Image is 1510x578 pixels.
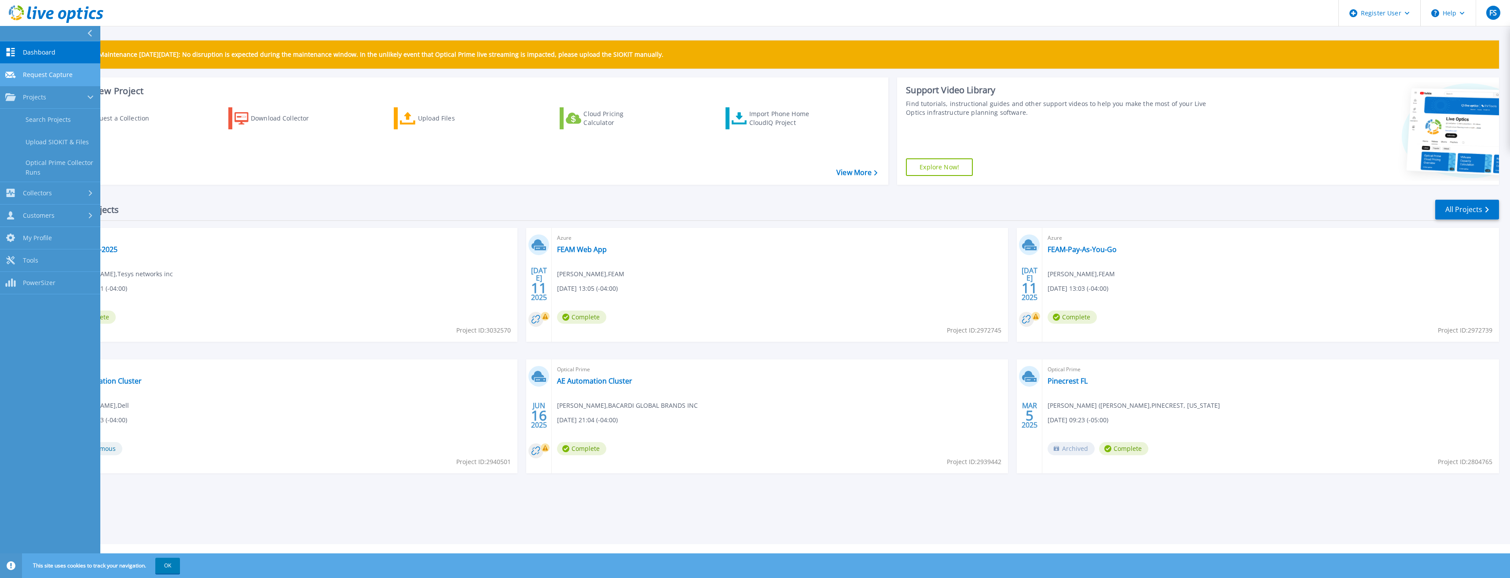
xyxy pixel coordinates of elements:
[557,245,607,254] a: FEAM Web App
[24,558,180,574] span: This site uses cookies to track your navigation.
[557,401,698,410] span: [PERSON_NAME] , BACARDI GLOBAL BRANDS INC
[23,93,46,101] span: Projects
[1438,457,1492,467] span: Project ID: 2804765
[1026,412,1034,419] span: 5
[66,377,142,385] a: AE Automation Cluster
[66,233,512,243] span: Optical Prime
[1048,401,1220,410] span: [PERSON_NAME] ([PERSON_NAME] , PINECREST, [US_STATE]
[1099,442,1148,455] span: Complete
[557,415,618,425] span: [DATE] 21:04 (-04:00)
[557,365,1003,374] span: Optical Prime
[749,110,818,127] div: Import Phone Home CloudIQ Project
[1489,9,1497,16] span: FS
[1048,415,1108,425] span: [DATE] 09:23 (-05:00)
[23,256,38,264] span: Tools
[557,442,606,455] span: Complete
[1048,284,1108,293] span: [DATE] 13:03 (-04:00)
[456,326,511,335] span: Project ID: 3032570
[228,107,326,129] a: Download Collector
[583,110,654,127] div: Cloud Pricing Calculator
[1021,268,1038,300] div: [DATE] 2025
[155,558,180,574] button: OK
[557,284,618,293] span: [DATE] 13:05 (-04:00)
[1048,269,1115,279] span: [PERSON_NAME] , FEAM
[23,234,52,242] span: My Profile
[23,48,55,56] span: Dashboard
[251,110,321,127] div: Download Collector
[88,110,158,127] div: Request a Collection
[62,107,161,129] a: Request a Collection
[1021,399,1038,432] div: MAR 2025
[394,107,492,129] a: Upload Files
[62,86,877,96] h3: Start a New Project
[1048,311,1097,324] span: Complete
[23,71,73,79] span: Request Capture
[66,269,173,279] span: [PERSON_NAME] , Tesys networks inc
[1048,233,1493,243] span: Azure
[1022,284,1037,292] span: 11
[557,233,1003,243] span: Azure
[23,189,52,197] span: Collectors
[947,457,1001,467] span: Project ID: 2939442
[66,51,663,58] p: Scheduled Maintenance [DATE][DATE]: No disruption is expected during the maintenance window. In t...
[560,107,658,129] a: Cloud Pricing Calculator
[531,268,547,300] div: [DATE] 2025
[557,311,606,324] span: Complete
[1438,326,1492,335] span: Project ID: 2972739
[531,412,547,419] span: 16
[531,284,547,292] span: 11
[557,377,632,385] a: AE Automation Cluster
[1048,377,1088,385] a: Pinecrest FL
[1048,442,1095,455] span: Archived
[906,84,1220,96] div: Support Video Library
[1048,245,1117,254] a: FEAM-Pay-As-You-Go
[1048,365,1493,374] span: Optical Prime
[836,168,877,177] a: View More
[947,326,1001,335] span: Project ID: 2972745
[906,99,1220,117] div: Find tutorials, instructional guides and other support videos to help you make the most of your L...
[1435,200,1499,219] a: All Projects
[531,399,547,432] div: JUN 2025
[906,158,973,176] a: Explore Now!
[66,365,512,374] span: Optical Prime
[23,279,55,287] span: PowerSizer
[418,110,488,127] div: Upload Files
[23,212,55,219] span: Customers
[456,457,511,467] span: Project ID: 2940501
[557,269,624,279] span: [PERSON_NAME] , FEAM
